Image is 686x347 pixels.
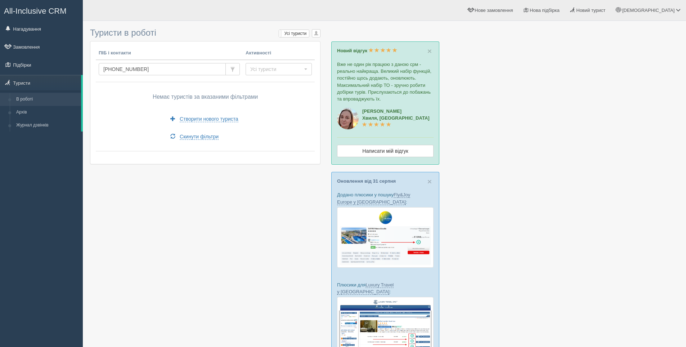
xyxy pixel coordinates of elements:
[243,47,315,60] th: Активності
[622,8,674,13] span: [DEMOGRAPHIC_DATA]
[337,191,434,205] p: Додано плюсики у пошуку :
[337,178,396,184] a: Оновлення від 31 серпня
[337,282,394,295] a: Luxury Travel у [GEOGRAPHIC_DATA]
[99,93,312,101] p: Немає туристів за вказаними фільтрами
[99,63,226,75] input: Пошук за ПІБ, паспортом або контактами
[13,119,81,132] a: Журнал дзвінків
[475,8,513,13] span: Нове замовлення
[337,145,434,157] a: Написати мій відгук
[180,116,238,122] span: Створити нового туриста
[337,207,434,268] img: fly-joy-de-proposal-crm-for-travel-agency.png
[337,192,410,205] a: Fly&Joy Europe у [GEOGRAPHIC_DATA]
[90,28,156,37] span: Туристи в роботі
[13,106,81,119] a: Архів
[427,47,432,55] span: ×
[250,66,302,73] span: Усі туристи
[427,177,432,186] span: ×
[576,8,605,13] span: Новий турист
[180,134,219,140] span: Скинути фільтри
[0,0,82,20] a: All-Inclusive CRM
[166,113,243,125] a: Створити нового туриста
[246,63,312,75] button: Усі туристи
[337,48,397,53] a: Новий відгук
[337,281,434,295] p: Плюсики для :
[4,6,67,15] span: All-Inclusive CRM
[166,130,223,143] a: Скинути фільтри
[96,47,243,60] th: ПІБ і контакти
[337,61,434,102] p: Вже не один рік працюю з даною срм - реально найкраща. Великий набір функцій, постійно щось додаю...
[362,108,430,128] a: [PERSON_NAME]Хвиля, [GEOGRAPHIC_DATA]
[13,93,81,106] a: В роботі
[530,8,560,13] span: Нова підбірка
[427,47,432,55] button: Close
[279,30,309,37] label: Усі туристи
[427,178,432,185] button: Close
